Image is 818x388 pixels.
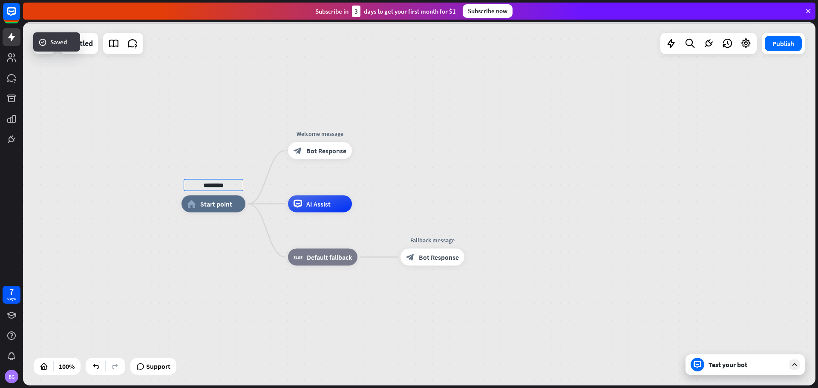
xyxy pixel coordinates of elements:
[352,6,360,17] div: 3
[3,286,20,304] a: 7 days
[9,288,14,296] div: 7
[315,6,456,17] div: Subscribe in days to get your first month for $1
[7,3,32,29] button: Open LiveChat chat widget
[463,4,513,18] div: Subscribe now
[7,296,16,302] div: days
[5,370,18,383] div: BG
